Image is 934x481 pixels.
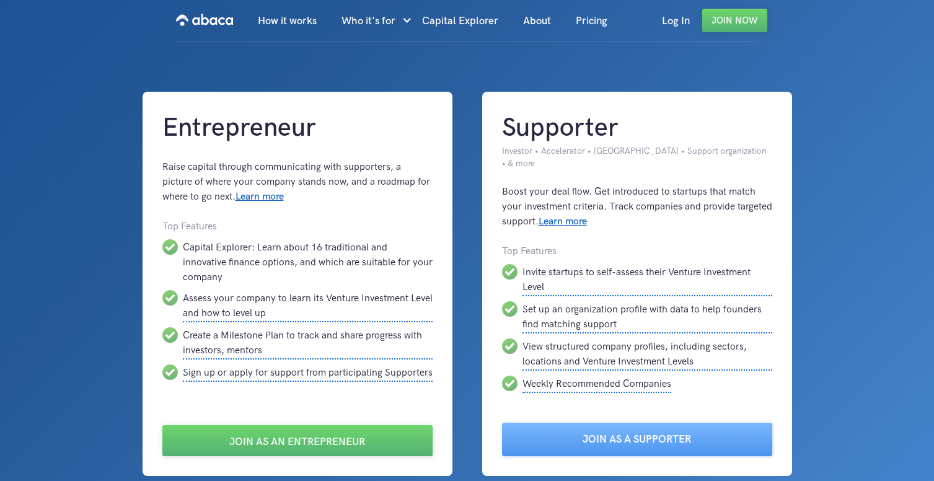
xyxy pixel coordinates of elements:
a: Learn more [236,191,284,203]
h1: Entrepreneur [162,112,433,145]
a: Learn more [539,216,587,227]
a: Join as an Entrepreneur [162,425,433,456]
div: Top Features [162,219,433,234]
div: Capital Explorer: Learn about 16 traditional and innovative finance options, and which are suitab... [183,239,433,285]
div: Assess your company to learn its Venture Investment Level and how to level up [183,290,433,322]
div: View structured company profiles, including sectors, locations and Venture Investment Levels [522,338,772,371]
div: Investor • Accelerator • [GEOGRAPHIC_DATA] • Support organization • & more [502,145,772,170]
a: Join as a Supporter [502,423,772,456]
a: Join Now [702,9,767,32]
div: Sign up or apply for support from participating Supporters [183,364,433,382]
div: Invite startups to self-assess their Venture Investment Level [522,264,772,296]
h1: Supporter [502,112,772,145]
div: Top Features [502,244,772,259]
div: Boost your deal flow. Get introduced to startups that match your investment criteria. Track compa... [502,185,772,229]
img: Abaca logo [176,10,233,30]
div: Create a Milestone Plan to track and share progress with investors, mentors [183,327,433,360]
div: Weekly Recommended Companies [522,376,671,393]
div: Raise capital through communicating with supporters, a picture of where your company stands now, ... [162,160,433,205]
div: Set up an organization profile with data to help founders find matching support [522,301,772,333]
